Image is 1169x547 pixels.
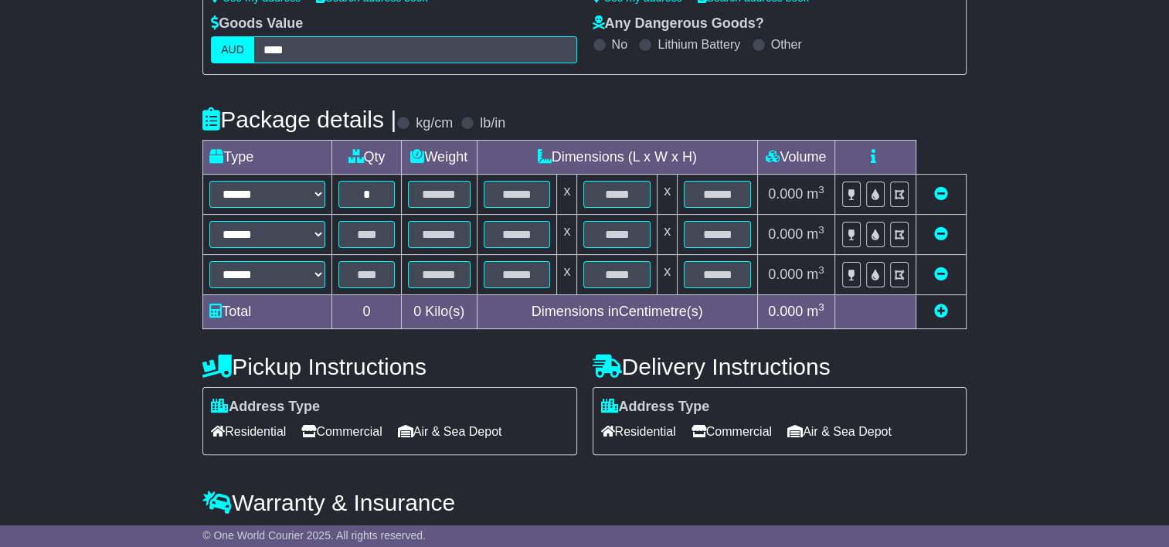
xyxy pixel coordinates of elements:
[787,420,892,443] span: Air & Sea Depot
[593,15,764,32] label: Any Dangerous Goods?
[332,295,402,329] td: 0
[557,255,577,295] td: x
[203,295,332,329] td: Total
[593,354,967,379] h4: Delivery Instructions
[332,141,402,175] td: Qty
[416,115,453,132] label: kg/cm
[818,224,824,236] sup: 3
[203,141,332,175] td: Type
[612,37,627,52] label: No
[359,523,382,539] span: 250
[807,304,824,319] span: m
[768,186,803,202] span: 0.000
[202,354,576,379] h4: Pickup Instructions
[658,255,678,295] td: x
[934,304,948,319] a: Add new item
[601,399,710,416] label: Address Type
[211,15,303,32] label: Goods Value
[202,107,396,132] h4: Package details |
[818,184,824,195] sup: 3
[658,175,678,215] td: x
[398,420,502,443] span: Air & Sea Depot
[658,37,740,52] label: Lithium Battery
[757,141,834,175] td: Volume
[768,226,803,242] span: 0.000
[658,215,678,255] td: x
[211,36,254,63] label: AUD
[692,420,772,443] span: Commercial
[807,186,824,202] span: m
[934,226,948,242] a: Remove this item
[480,115,505,132] label: lb/in
[202,490,967,515] h4: Warranty & Insurance
[211,420,286,443] span: Residential
[934,186,948,202] a: Remove this item
[401,141,477,175] td: Weight
[771,37,802,52] label: Other
[401,295,477,329] td: Kilo(s)
[557,215,577,255] td: x
[202,529,426,542] span: © One World Courier 2025. All rights reserved.
[807,267,824,282] span: m
[477,141,757,175] td: Dimensions (L x W x H)
[477,295,757,329] td: Dimensions in Centimetre(s)
[413,304,421,319] span: 0
[818,264,824,276] sup: 3
[807,226,824,242] span: m
[934,267,948,282] a: Remove this item
[818,301,824,313] sup: 3
[601,420,676,443] span: Residential
[768,267,803,282] span: 0.000
[768,304,803,319] span: 0.000
[557,175,577,215] td: x
[202,523,967,540] div: All our quotes include a $ FreightSafe warranty.
[211,399,320,416] label: Address Type
[301,420,382,443] span: Commercial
